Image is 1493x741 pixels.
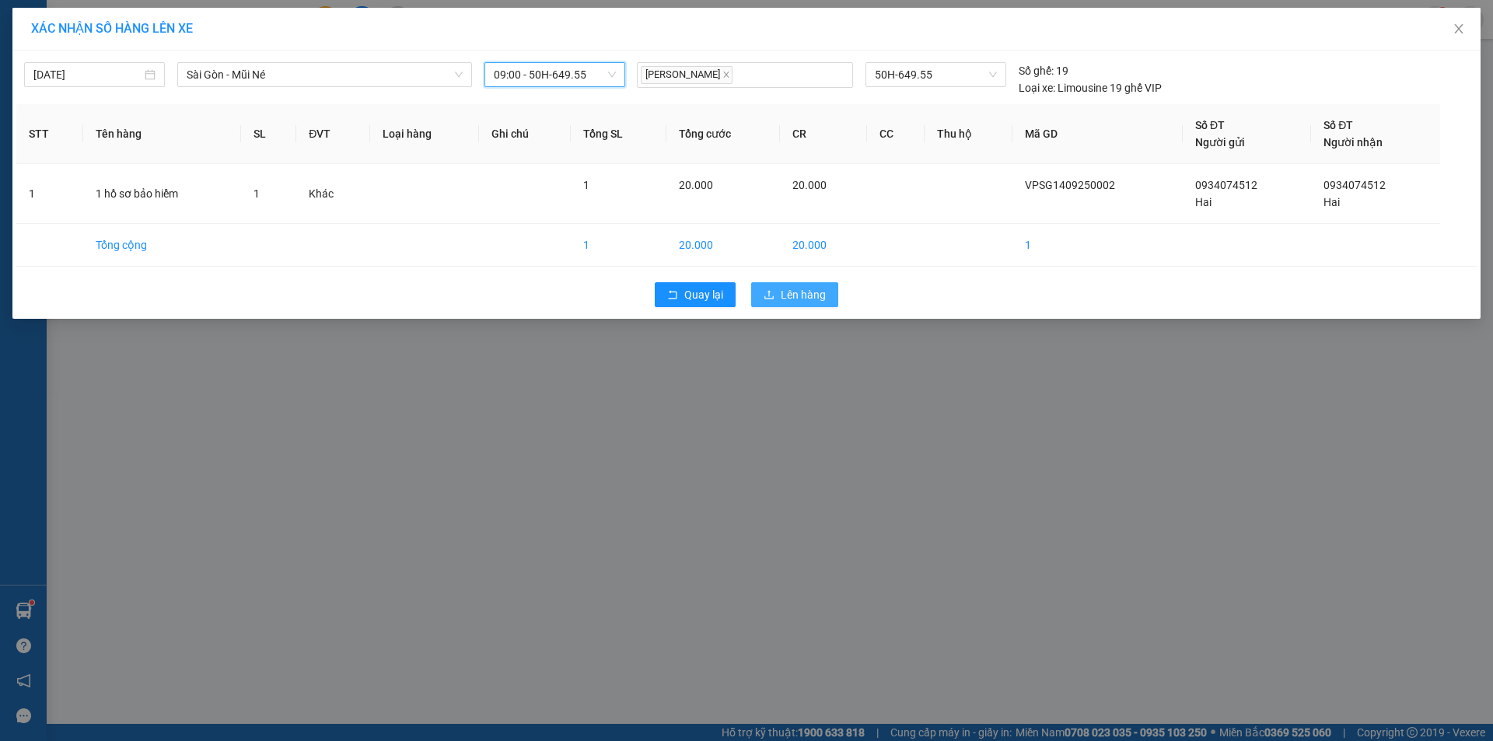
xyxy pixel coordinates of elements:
[925,104,1013,164] th: Thu hộ
[1323,119,1353,131] span: Số ĐT
[1437,8,1481,51] button: Close
[12,102,36,118] span: CR :
[241,104,296,164] th: SL
[83,164,242,224] td: 1 hồ sơ bảo hiểm
[751,282,838,307] button: uploadLên hàng
[253,187,260,200] span: 1
[479,104,571,164] th: Ghi chú
[867,104,925,164] th: CC
[12,100,140,119] div: 20.000
[667,289,678,302] span: rollback
[722,71,730,79] span: close
[149,15,186,31] span: Nhận:
[16,164,83,224] td: 1
[187,63,463,86] span: Sài Gòn - Mũi Né
[83,224,242,267] td: Tổng cộng
[875,63,996,86] span: 50H-649.55
[764,289,774,302] span: upload
[13,15,37,31] span: Gửi:
[149,69,274,91] div: 0934074512
[31,21,193,36] span: XÁC NHẬN SỐ HÀNG LÊN XE
[571,104,666,164] th: Tổng SL
[1323,136,1383,149] span: Người nhận
[149,13,274,51] div: VP [PERSON_NAME]
[1012,224,1183,267] td: 1
[1453,23,1465,35] span: close
[1025,179,1115,191] span: VPSG1409250002
[149,51,274,69] div: Hai
[666,104,780,164] th: Tổng cước
[296,164,369,224] td: Khác
[494,63,616,86] span: 09:00 - 50H-649.55
[1195,196,1212,208] span: Hai
[33,66,142,83] input: 14/09/2025
[1195,179,1257,191] span: 0934074512
[1012,104,1183,164] th: Mã GD
[1323,179,1386,191] span: 0934074512
[666,224,780,267] td: 20.000
[684,286,723,303] span: Quay lại
[370,104,479,164] th: Loại hàng
[781,286,826,303] span: Lên hàng
[655,282,736,307] button: rollbackQuay lại
[1195,119,1225,131] span: Số ĐT
[679,179,713,191] span: 20.000
[792,179,827,191] span: 20.000
[583,179,589,191] span: 1
[780,224,867,267] td: 20.000
[780,104,867,164] th: CR
[1019,62,1068,79] div: 19
[641,66,733,84] span: [PERSON_NAME]
[1019,79,1055,96] span: Loại xe:
[13,69,138,91] div: 0934074512
[13,13,138,51] div: VP [PERSON_NAME]
[16,104,83,164] th: STT
[1195,136,1245,149] span: Người gửi
[454,70,463,79] span: down
[1019,79,1162,96] div: Limousine 19 ghế VIP
[83,104,242,164] th: Tên hàng
[1323,196,1340,208] span: Hai
[296,104,369,164] th: ĐVT
[13,51,138,69] div: Hai
[571,224,666,267] td: 1
[1019,62,1054,79] span: Số ghế:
